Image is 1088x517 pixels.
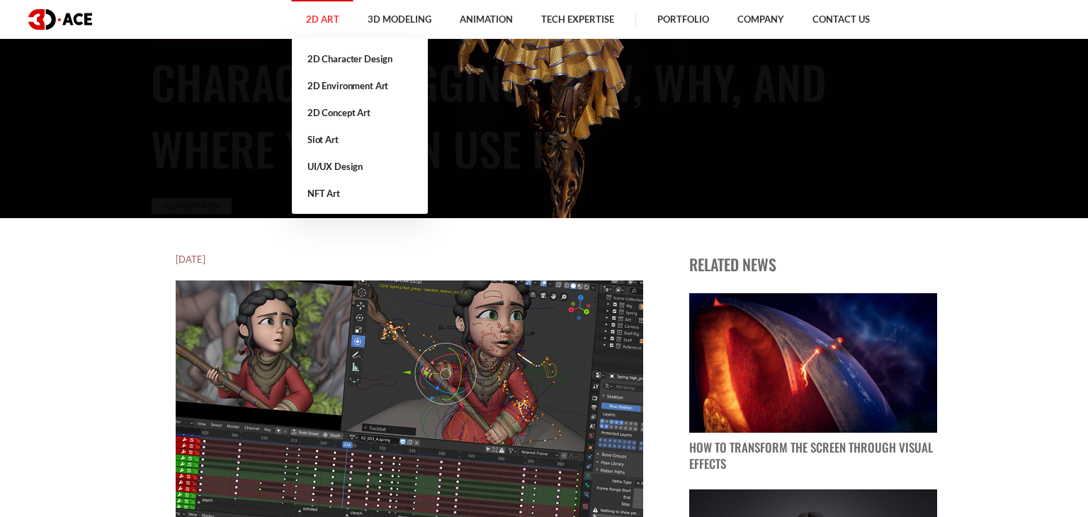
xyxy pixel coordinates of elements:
a: 2D Environment Art [292,72,428,99]
a: 2D Character Design [292,45,428,72]
p: Related news [689,252,937,276]
a: NFT Art [292,180,428,207]
a: blog post image How to Transform the Screen Through Visual Effects [689,293,937,472]
a: Tech Expertise [152,198,232,214]
a: 2D Concept Art [292,99,428,126]
h5: [DATE] [176,252,643,266]
p: How to Transform the Screen Through Visual Effects [689,440,937,472]
a: UI/UX Design [292,153,428,180]
h1: Character Rigging: How, Why, and Where You Can Use It [151,48,937,181]
img: logo dark [28,9,92,30]
a: Slot Art [292,126,428,153]
img: blog post image [689,293,937,433]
